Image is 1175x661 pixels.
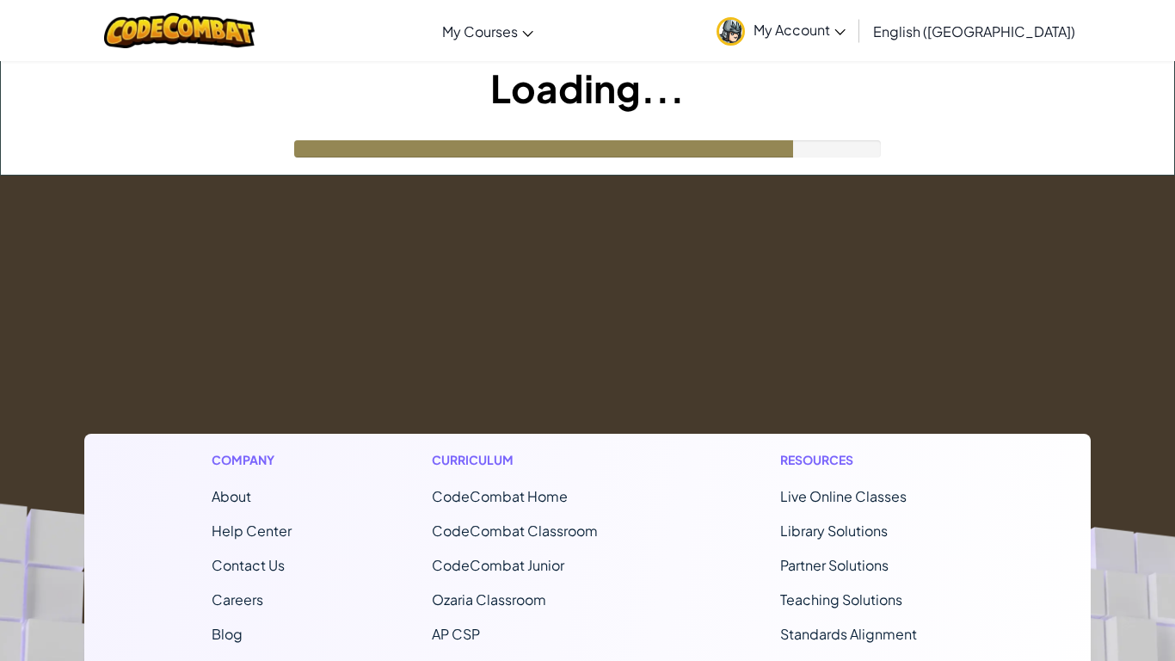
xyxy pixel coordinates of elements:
[780,590,902,608] a: Teaching Solutions
[212,522,292,540] a: Help Center
[212,556,285,574] span: Contact Us
[442,22,518,40] span: My Courses
[432,522,598,540] a: CodeCombat Classroom
[780,556,889,574] a: Partner Solutions
[1,61,1174,114] h1: Loading...
[780,522,888,540] a: Library Solutions
[432,451,640,469] h1: Curriculum
[104,13,255,48] img: CodeCombat logo
[780,625,917,643] a: Standards Alignment
[780,487,907,505] a: Live Online Classes
[434,8,542,54] a: My Courses
[873,22,1075,40] span: English ([GEOGRAPHIC_DATA])
[432,590,546,608] a: Ozaria Classroom
[864,8,1084,54] a: English ([GEOGRAPHIC_DATA])
[708,3,854,58] a: My Account
[754,21,846,39] span: My Account
[780,451,963,469] h1: Resources
[717,17,745,46] img: avatar
[432,625,480,643] a: AP CSP
[212,451,292,469] h1: Company
[212,487,251,505] a: About
[212,625,243,643] a: Blog
[212,590,263,608] a: Careers
[432,556,564,574] a: CodeCombat Junior
[432,487,568,505] span: CodeCombat Home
